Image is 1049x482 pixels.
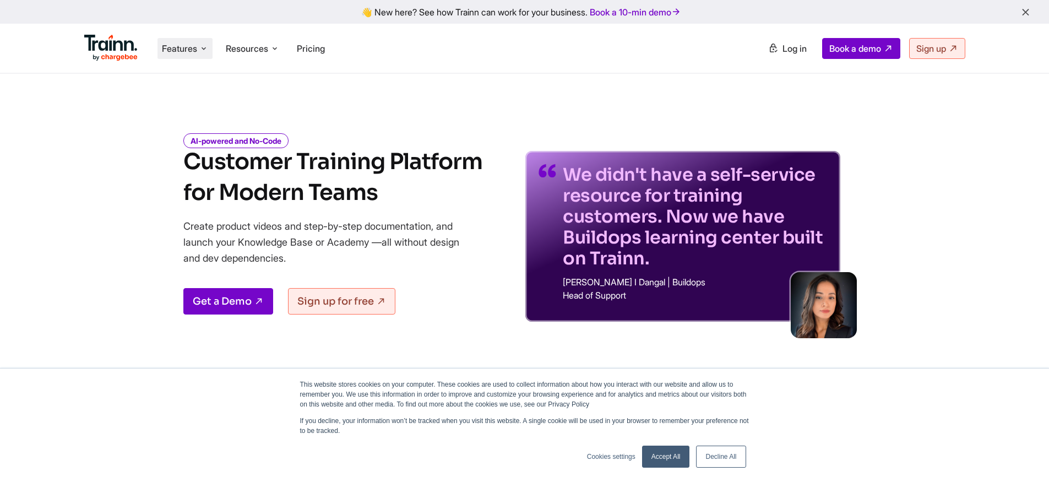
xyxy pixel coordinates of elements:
[183,147,482,208] h1: Customer Training Platform for Modern Teams
[183,218,475,266] p: Create product videos and step-by-step documentation, and launch your Knowledge Base or Academy —...
[162,42,197,55] span: Features
[696,446,746,468] a: Decline All
[822,38,900,59] a: Book a demo
[84,35,138,61] img: Trainn Logo
[563,164,827,269] p: We didn't have a self-service resource for training customers. Now we have Buildops learning cent...
[587,452,635,462] a: Cookies settings
[829,43,881,54] span: Book a demo
[183,133,289,148] i: AI-powered and No-Code
[300,416,749,436] p: If you decline, your information won’t be tracked when you visit this website. A single cookie wi...
[782,43,807,54] span: Log in
[909,38,965,59] a: Sign up
[539,164,556,177] img: quotes-purple.41a7099.svg
[762,39,813,58] a: Log in
[288,288,395,315] a: Sign up for free
[300,380,749,409] p: This website stores cookies on your computer. These cookies are used to collect information about...
[7,7,1042,17] div: 👋 New here? See how Trainn can work for your business.
[642,446,690,468] a: Accept All
[563,278,827,286] p: [PERSON_NAME] I Dangal | Buildops
[563,291,827,300] p: Head of Support
[260,367,789,379] span: LOVED BY CUSTOMER-OBSESSED TEAMS WORLDWIDE
[183,288,273,315] a: Get a Demo
[226,42,268,55] span: Resources
[588,4,683,20] a: Book a 10-min demo
[791,272,857,338] img: sabina-buildops.d2e8138.png
[297,43,325,54] a: Pricing
[916,43,946,54] span: Sign up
